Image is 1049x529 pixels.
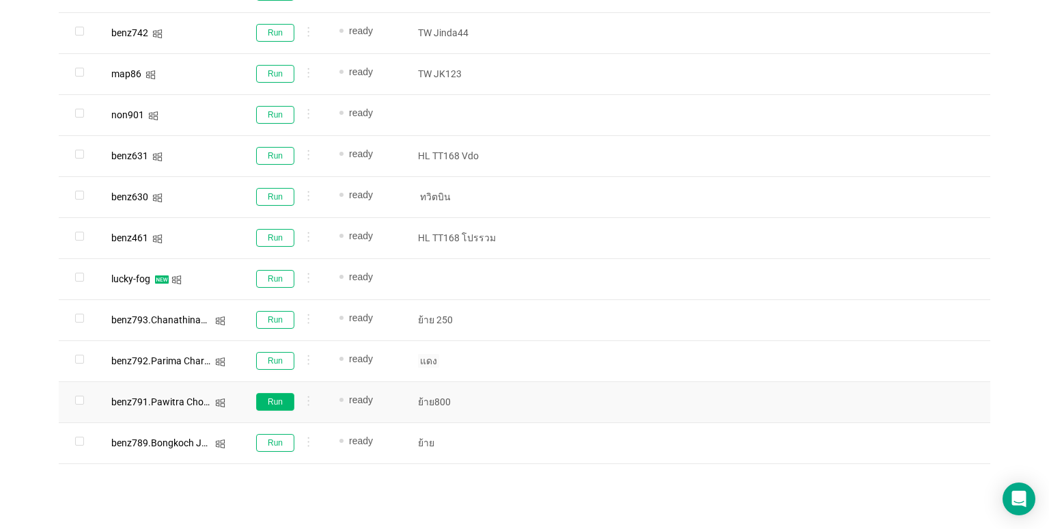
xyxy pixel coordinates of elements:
p: ย้าย800 [418,395,518,409]
p: HL TT168 Vdo [418,149,518,163]
span: benz789.Bongkoch Jantarasab [111,437,246,448]
span: แดง [418,354,439,368]
button: Run [256,393,294,411]
span: ready [349,230,373,241]
i: icon: windows [215,316,225,326]
button: Run [256,106,294,124]
div: non901 [111,110,144,120]
i: icon: windows [215,439,225,449]
span: ready [349,394,373,405]
i: icon: windows [215,398,225,408]
i: icon: windows [215,357,225,367]
div: benz742 [111,28,148,38]
button: Run [256,65,294,83]
span: ready [349,148,373,159]
p: HL TT168 โปรรวม [418,231,518,245]
p: TW JK123 [418,67,518,81]
i: icon: windows [152,193,163,203]
button: Run [256,434,294,452]
i: icon: windows [152,234,163,244]
span: benz792.Parima Chartpipak [111,355,231,366]
button: Run [256,188,294,206]
span: ready [349,353,373,364]
i: icon: windows [152,29,163,39]
p: ย้าย 250 [418,313,518,327]
span: ready [349,66,373,77]
div: benz631 [111,151,148,161]
span: benz793.Chanathinad Natapiwat [111,314,253,325]
div: map86 [111,69,141,79]
button: Run [256,147,294,165]
i: icon: windows [152,152,163,162]
span: ready [349,435,373,446]
p: ย้าย [418,436,518,450]
span: ready [349,312,373,323]
span: ทวิตบิน [418,190,453,204]
div: lucky-fog [111,274,150,284]
p: TW Jinda44 [418,26,518,40]
button: Run [256,270,294,288]
i: icon: windows [145,70,156,80]
div: Open Intercom Messenger [1003,483,1035,515]
span: ready [349,107,373,118]
span: ready [349,189,373,200]
span: ready [349,25,373,36]
span: ready [349,271,373,282]
button: Run [256,24,294,42]
button: Run [256,311,294,329]
div: benz461 [111,233,148,243]
i: icon: windows [148,111,158,121]
div: benz630 [111,192,148,202]
button: Run [256,352,294,370]
button: Run [256,229,294,247]
span: benz791.Pawitra Chotawanich [111,396,243,407]
i: icon: windows [171,275,182,285]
